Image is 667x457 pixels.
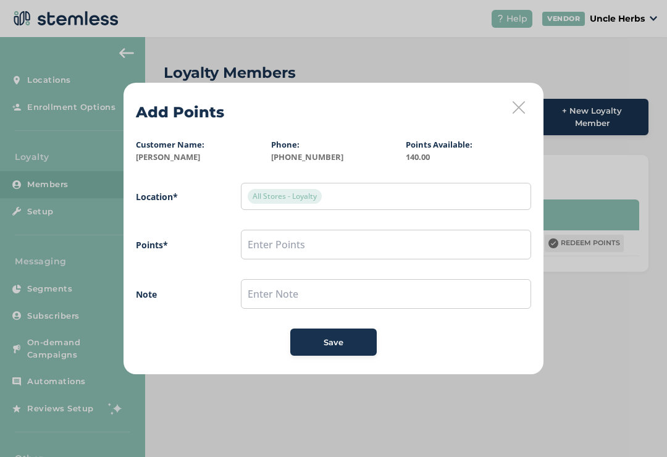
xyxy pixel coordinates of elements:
[324,337,343,349] span: Save
[406,151,531,164] label: 140.00
[136,151,261,164] label: [PERSON_NAME]
[290,329,377,356] button: Save
[406,139,472,150] label: Points Available:
[241,279,531,309] input: Enter Note
[248,189,322,204] span: All Stores - Loyalty
[136,101,224,124] h2: Add Points
[136,190,216,203] label: Location*
[271,139,300,150] label: Phone:
[605,398,667,457] iframe: Chat Widget
[241,230,531,259] input: Enter Points
[271,151,396,164] label: [PHONE_NUMBER]
[136,238,216,251] label: Points*
[136,288,216,301] label: Note
[136,139,204,150] label: Customer Name:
